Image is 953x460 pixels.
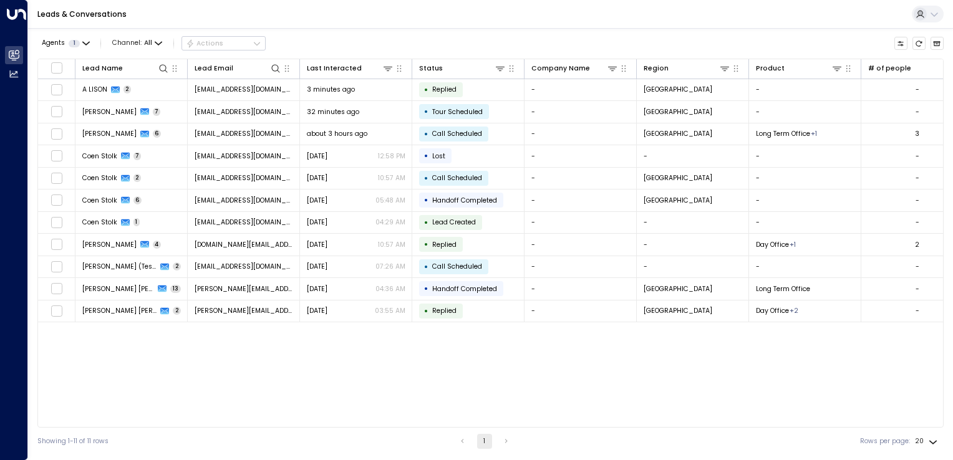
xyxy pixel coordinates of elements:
[82,218,117,227] span: Coen Stolk
[916,151,919,161] div: -
[790,240,796,249] div: Workstation
[894,37,908,50] button: Customize
[916,262,919,271] div: -
[432,306,457,315] span: Replied
[195,284,293,294] span: ruiz.soledad@gmail.com
[644,284,712,294] span: Barcelona
[915,240,919,249] div: 2
[195,262,293,271] span: dteixeira+test2@gmail.com
[756,62,843,74] div: Product
[432,262,482,271] span: Call Scheduled
[525,189,637,211] td: -
[375,262,405,271] p: 07:26 AM
[525,145,637,167] td: -
[51,62,62,74] span: Toggle select all
[82,129,137,138] span: Daniel Vaca
[424,192,428,208] div: •
[432,173,482,183] span: Call Scheduled
[749,168,861,189] td: -
[525,234,637,256] td: -
[477,434,492,449] button: page 1
[637,234,749,256] td: -
[424,103,428,120] div: •
[82,62,170,74] div: Lead Name
[51,150,62,162] span: Toggle select row
[153,130,162,138] span: 6
[69,40,80,47] span: 1
[51,84,62,95] span: Toggle select row
[82,196,117,205] span: Coen Stolk
[123,85,132,93] span: 2
[531,63,590,74] div: Company Name
[375,306,405,315] p: 03:55 AM
[756,63,785,74] div: Product
[424,236,428,252] div: •
[756,284,810,294] span: Long Term Office
[432,218,476,227] span: Lead Created
[912,37,926,50] span: Refresh
[915,129,919,138] div: 3
[749,212,861,234] td: -
[916,85,919,94] div: -
[525,212,637,234] td: -
[790,306,798,315] div: Long Term Office,Workstation
[378,240,405,249] p: 10:57 AM
[375,196,405,205] p: 05:48 AM
[525,256,637,278] td: -
[811,129,817,138] div: Workstation
[195,196,293,205] span: coenstolk75@gmail.com
[531,62,619,74] div: Company Name
[756,129,810,138] span: Long Term Office
[37,37,93,50] button: Agents1
[82,85,107,94] span: A LISON
[644,62,731,74] div: Region
[916,107,919,117] div: -
[51,283,62,295] span: Toggle select row
[51,305,62,317] span: Toggle select row
[644,63,669,74] div: Region
[525,79,637,101] td: -
[307,63,362,74] div: Last Interacted
[860,436,910,446] label: Rows per page:
[173,307,181,315] span: 2
[916,196,919,205] div: -
[82,284,155,294] span: MARIA SOLEDAD RUIZ CATELLI
[144,39,152,47] span: All
[195,62,282,74] div: Lead Email
[195,85,293,94] span: 100alison001@gmail.com
[195,129,293,138] span: turok3000@gmail.com
[749,79,861,101] td: -
[307,196,327,205] span: Yesterday
[51,239,62,251] span: Toggle select row
[637,256,749,278] td: -
[419,63,443,74] div: Status
[82,240,137,249] span: Daniela Guimarães
[307,306,327,315] span: Yesterday
[644,196,712,205] span: Leiden
[307,107,359,117] span: 32 minutes ago
[525,168,637,189] td: -
[307,284,327,294] span: Yesterday
[375,284,405,294] p: 04:36 AM
[37,9,127,19] a: Leads & Conversations
[307,262,327,271] span: Yesterday
[195,306,293,315] span: ruiz.soledad@gmail.com
[307,62,394,74] div: Last Interacted
[51,172,62,184] span: Toggle select row
[186,39,224,48] div: Actions
[133,218,140,226] span: 1
[307,240,327,249] span: Yesterday
[195,173,293,183] span: coenstolk75@gmail.com
[153,241,162,249] span: 4
[637,145,749,167] td: -
[644,107,712,117] span: Porto
[133,196,142,204] span: 6
[424,126,428,142] div: •
[916,218,919,227] div: -
[644,129,712,138] span: Madrid
[644,85,712,94] span: Johannesburg
[756,306,789,315] span: Day Office
[109,37,166,50] span: Channel:
[51,128,62,140] span: Toggle select row
[378,151,405,161] p: 12:58 PM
